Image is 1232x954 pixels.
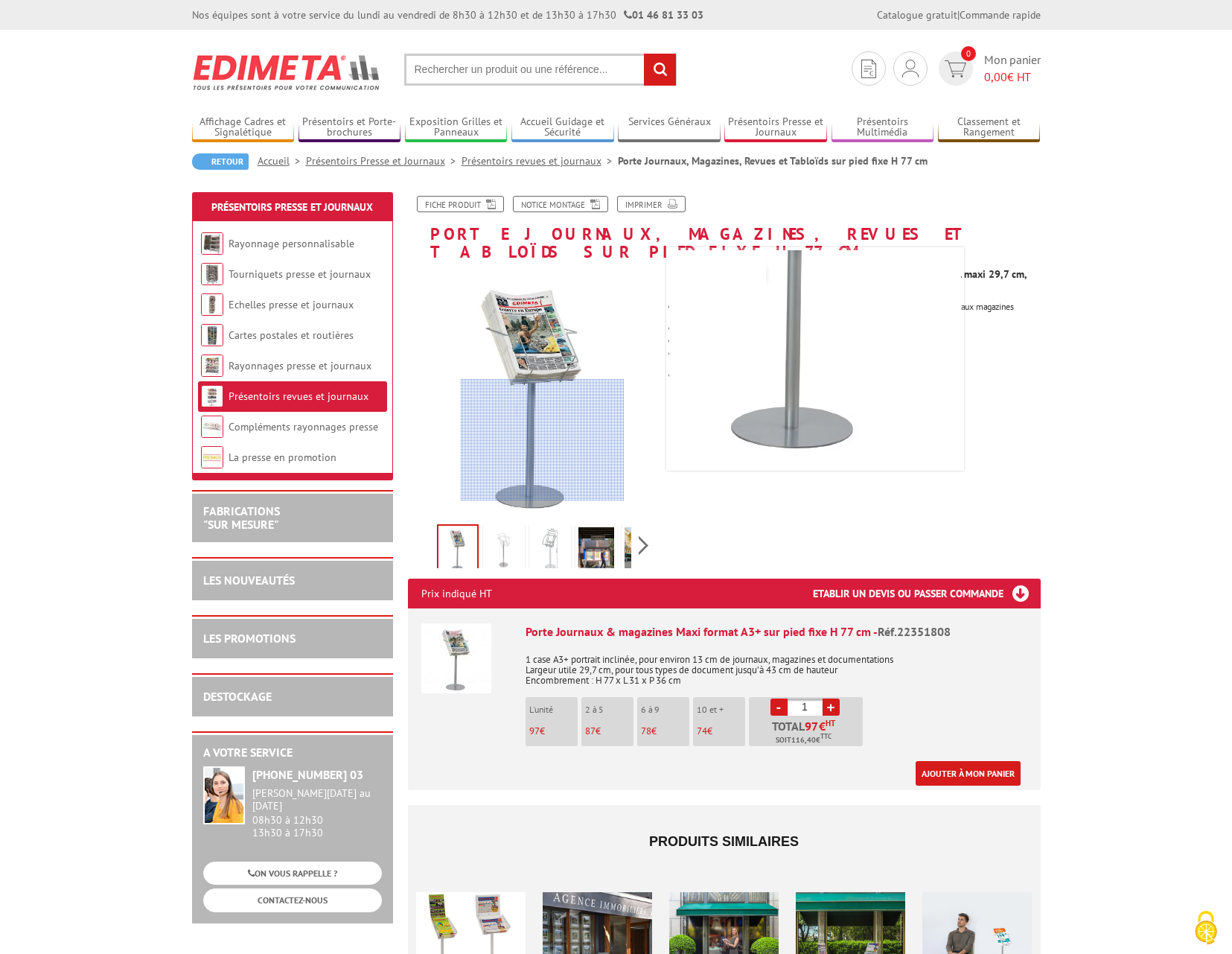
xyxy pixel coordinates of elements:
[417,196,504,212] a: Fiche produit
[421,623,491,693] img: Porte Journaux & magazines Maxi format A3+ sur pied fixe H 77 cm
[462,154,618,168] a: Présentoirs revues et journaux
[877,7,1041,22] div: |
[229,420,378,433] a: Compléments rayonnages presse
[805,720,819,732] span: 97
[624,8,703,22] strong: 01 46 81 33 03
[421,579,492,608] p: Prix indiqué HT
[641,726,689,737] p: €
[877,8,957,22] a: Catalogue gratuit
[813,579,1041,608] h3: Etablir un devis ou passer commande
[819,720,826,732] span: €
[1187,909,1225,947] img: Cookies (fenêtre modale)
[201,446,223,468] img: La presse en promotion
[776,734,832,746] span: Soit €
[578,527,614,573] img: porte_journaux_magazines_maxi_format_a3_sur_pied_fixe_22351808_3.jpg
[618,115,721,140] a: Services Généraux
[697,726,745,737] p: €
[201,263,223,285] img: Tourniquets presse et journaux
[832,115,934,140] a: Présentoirs Multimédia
[229,298,354,311] a: Echelles presse et journaux
[697,725,707,737] span: 74
[753,720,863,746] p: Total
[201,416,223,438] img: Compléments rayonnages presse
[192,45,382,100] img: Edimeta
[791,734,816,746] span: 116,40
[306,154,462,168] a: Présentoirs Presse et Journaux
[960,8,1041,22] a: Commande rapide
[984,69,1041,86] span: € HT
[724,115,827,140] a: Présentoirs Presse et Journaux
[625,527,660,573] img: porte_journaux_magazines_maxi_format_a3_sur_pied_fixe_22351808_4.jpg
[203,503,280,532] a: FABRICATIONS"Sur Mesure"
[861,60,876,78] img: devis rapide
[916,761,1021,786] a: Ajouter à mon panier
[902,60,919,77] img: devis rapide
[1180,903,1232,954] button: Cookies (fenêtre modale)
[617,196,686,212] a: Imprimer
[697,705,745,715] p: 10 et +
[529,705,578,715] p: L'unité
[636,533,651,558] span: Next
[826,718,835,728] sup: HT
[585,705,633,715] p: 2 à 5
[192,7,703,22] div: Nos équipes sont à votre service du lundi au vendredi de 8h30 à 12h30 et de 13h30 à 17h30
[192,115,295,140] a: Affichage Cadres et Signalétique
[984,51,1041,86] span: Mon panier
[397,196,1052,261] h1: Porte Journaux, Magazines, Revues et Tabloïds sur pied fixe H 77 cm
[252,787,382,839] div: 08h30 à 12h30 13h30 à 17h30
[229,451,336,464] a: La presse en promotion
[770,699,788,716] a: -
[229,237,354,250] a: Rayonnage personnalisable
[438,526,477,572] img: presentoirs_brochures_22351808_2.jpg
[258,154,306,168] a: Accueil
[203,746,382,760] h2: A votre service
[585,726,633,737] p: €
[511,115,614,140] a: Accueil Guidage et Sécurité
[203,689,272,704] a: DESTOCKAGE
[229,328,354,342] a: Cartes postales et routières
[201,354,223,377] img: Rayonnages presse et journaux
[935,51,1041,86] a: devis rapide 0 Mon panier 0,00€ HT
[203,766,245,824] img: widget-service.jpg
[404,54,677,86] input: Rechercher un produit ou une référence...
[229,389,368,403] a: Présentoirs revues et journaux
[405,115,508,140] a: Exposition Grilles et Panneaux
[820,732,832,740] sup: TTC
[229,267,371,281] a: Tourniquets presse et journaux
[252,767,363,782] strong: [PHONE_NUMBER] 03
[513,196,608,212] a: Notice Montage
[252,787,382,813] div: [PERSON_NAME][DATE] au [DATE]
[192,153,249,170] a: Retour
[878,624,951,639] span: Réf.22351808
[649,834,799,849] span: Produits similaires
[299,115,401,140] a: Présentoirs et Porte-brochures
[585,725,596,737] span: 87
[529,725,540,737] span: 97
[526,623,1027,640] div: Porte Journaux & magazines Maxi format A3+ sur pied fixe H 77 cm -
[984,69,1007,84] span: 0,00
[203,573,295,588] a: LES NOUVEAUTÉS
[526,644,1027,686] p: 1 case A3+ portrait inclinée, pour environ 13 cm de journaux, magazines et documentations Largeur...
[641,725,651,737] span: 78
[229,359,371,372] a: Rayonnages presse et journaux
[945,60,966,77] img: devis rapide
[201,385,223,407] img: Présentoirs revues et journaux
[532,527,568,573] img: 22351808_dessin.jpg
[203,862,382,885] a: ON VOUS RAPPELLE ?
[618,153,928,168] li: Porte Journaux, Magazines, Revues et Tabloïds sur pied fixe H 77 cm
[641,705,689,715] p: 6 à 9
[823,699,840,716] a: +
[211,200,373,214] a: Présentoirs Presse et Journaux
[201,324,223,346] img: Cartes postales et routières
[203,888,382,912] a: CONTACTEZ-NOUS
[644,54,676,86] input: rechercher
[201,232,223,255] img: Rayonnage personnalisable
[486,527,522,573] img: porte_journaux_magazines_a3_sur_pied_fixe_h77_cm_22351808_vide.jpg
[961,46,976,61] span: 0
[203,631,296,646] a: LES PROMOTIONS
[529,726,578,737] p: €
[938,115,1041,140] a: Classement et Rangement
[201,293,223,316] img: Echelles presse et journaux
